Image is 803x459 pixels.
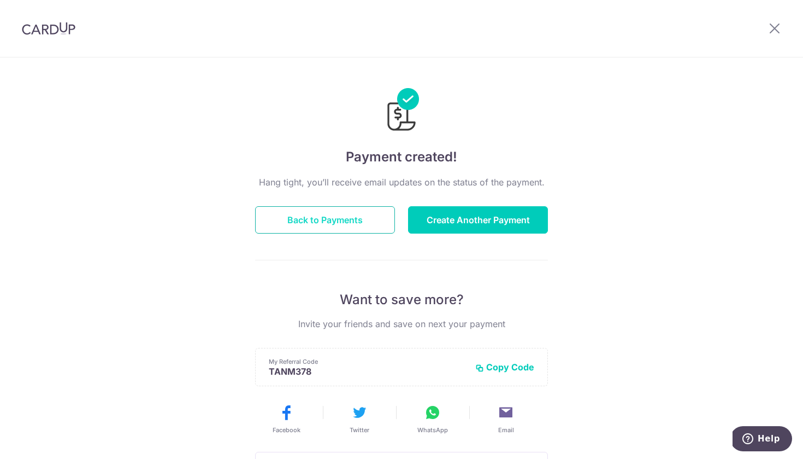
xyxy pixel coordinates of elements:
[269,366,467,377] p: TANM378
[474,404,538,434] button: Email
[22,22,75,35] img: CardUp
[350,426,369,434] span: Twitter
[408,206,548,234] button: Create Another Payment
[475,362,534,373] button: Copy Code
[498,426,514,434] span: Email
[384,88,419,134] img: Payments
[733,426,792,454] iframe: Opens a widget where you can find more information
[255,176,548,189] p: Hang tight, you’ll receive email updates on the status of the payment.
[273,426,300,434] span: Facebook
[400,404,465,434] button: WhatsApp
[269,357,467,366] p: My Referral Code
[254,404,318,434] button: Facebook
[417,426,448,434] span: WhatsApp
[255,206,395,234] button: Back to Payments
[327,404,392,434] button: Twitter
[255,147,548,167] h4: Payment created!
[255,317,548,330] p: Invite your friends and save on next your payment
[255,291,548,309] p: Want to save more?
